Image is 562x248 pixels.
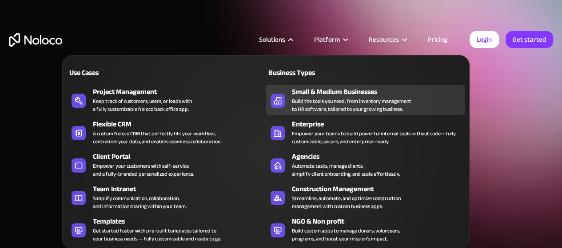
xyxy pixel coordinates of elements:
[470,31,499,48] a: Login
[266,85,465,115] a: Small & Medium BusinessesBuild the tools you need, from inventory managementto HR software, tailo...
[266,67,362,78] div: Business Types
[67,214,266,244] a: TemplatesGet started faster with pre-built templates tailored toyour business needs — fully custo...
[506,31,553,48] a: Get started
[93,119,270,130] div: Flexible CRM
[93,151,270,162] div: Client Portal
[266,62,465,83] a: Business Types
[303,34,358,45] div: Platform
[292,162,400,178] div: Automate tasks, manage clients, simplify client onboarding, and scale effortlessly.
[93,87,270,97] div: Project Management
[93,227,221,243] div: Get started faster with pre-built templates tailored to your business needs — fully customizable ...
[292,87,469,97] div: Small & Medium Businesses
[266,214,465,244] a: NGO & Non profitBuild custom apps to manage donors, volunteers,programs, and boost your mission’s...
[266,182,465,212] a: Construction ManagementStreamline, automate, and optimize constructionmanagement with custom busi...
[314,34,340,45] div: Platform
[292,227,400,243] div: Build custom apps to manage donors, volunteers, programs, and boost your mission’s impact.
[67,62,266,83] a: Use Cases
[67,150,266,180] a: Client PortalEmpower your customers with self-serviceand a fully-branded personalized experience.
[93,194,187,210] div: Simplify communication, collaboration, and information sharing within your team.
[248,34,303,45] div: Solutions
[292,97,411,113] div: Build the tools you need, from inventory management to HR software, tailored to your growing busi...
[67,117,266,147] a: Flexible CRMA custom Noloco CRM that perfectly fits your workflow,centralizes your data, and enab...
[292,151,469,162] div: Agencies
[266,150,465,180] a: AgenciesAutomate tasks, manage clients,simplify client onboarding, and scale effortlessly.
[259,34,285,45] div: Solutions
[93,130,221,146] div: A custom Noloco CRM that perfectly fits your workflow, centralizes your data, and enables seamles...
[93,184,270,194] div: Team Intranet
[9,103,553,156] h1: Noloco vs. Softr: Which is the Right Choice for You?
[292,184,469,194] div: Construction Management
[292,130,460,146] div: Empower your teams to build powerful internal tools without code—fully customizable, secure, and ...
[67,67,163,78] div: Use Cases
[67,182,266,212] a: Team IntranetSimplify communication, collaboration,and information sharing within your team.
[358,34,417,45] div: Resources
[369,34,399,45] div: Resources
[93,162,194,178] div: Empower your customers with self-service and a fully-branded personalized experience.
[93,216,270,227] div: Templates
[292,216,469,227] div: NGO & Non profit
[9,33,62,47] a: home
[417,34,458,45] a: Pricing
[266,117,465,147] a: EnterpriseEmpower your teams to build powerful internal tools without code—fully customizable, se...
[93,97,192,113] div: Keep track of customers, users, or leads with a fully customizable Noloco back office app.
[292,119,469,130] div: Enterprise
[67,85,266,115] a: Project ManagementKeep track of customers, users, or leads witha fully customizable Noloco back o...
[292,194,401,210] div: Streamline, automate, and optimize construction management with custom business apps.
